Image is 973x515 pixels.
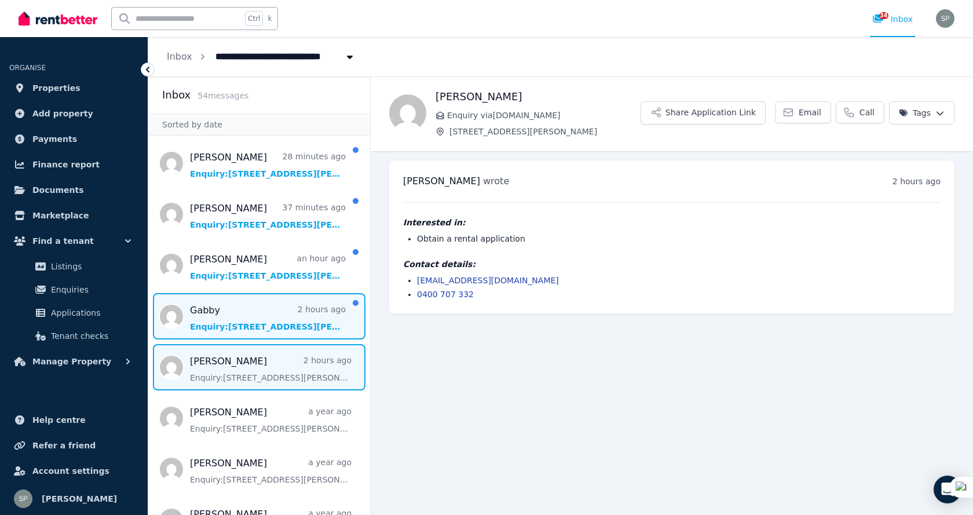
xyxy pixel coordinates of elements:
[9,153,138,176] a: Finance report
[934,476,961,503] div: Open Intercom Messenger
[483,176,509,187] span: wrote
[9,350,138,373] button: Manage Property
[14,490,32,508] img: Steven Purcell
[148,37,374,76] nav: Breadcrumb
[9,64,46,72] span: ORGANISE
[32,464,109,478] span: Account settings
[148,114,370,136] div: Sorted by date
[190,456,352,485] a: [PERSON_NAME]a year agoEnquiry:[STREET_ADDRESS][PERSON_NAME].
[9,102,138,125] a: Add property
[32,209,89,222] span: Marketplace
[190,151,346,180] a: [PERSON_NAME]28 minutes agoEnquiry:[STREET_ADDRESS][PERSON_NAME].
[51,306,129,320] span: Applications
[32,439,96,452] span: Refer a friend
[19,10,97,27] img: RentBetter
[32,413,86,427] span: Help centre
[190,355,352,383] a: [PERSON_NAME]2 hours agoEnquiry:[STREET_ADDRESS][PERSON_NAME].
[872,13,913,25] div: Inbox
[32,183,84,197] span: Documents
[32,81,81,95] span: Properties
[889,101,954,125] button: Tags
[403,176,480,187] span: [PERSON_NAME]
[9,434,138,457] a: Refer a friend
[162,87,191,103] h2: Inbox
[9,178,138,202] a: Documents
[167,51,192,62] a: Inbox
[447,109,641,121] span: Enquiry via [DOMAIN_NAME]
[32,107,93,120] span: Add property
[268,14,272,23] span: k
[403,258,941,270] h4: Contact details:
[32,132,77,146] span: Payments
[32,355,111,368] span: Manage Property
[190,253,346,282] a: [PERSON_NAME]an hour agoEnquiry:[STREET_ADDRESS][PERSON_NAME].
[9,127,138,151] a: Payments
[9,459,138,483] a: Account settings
[51,329,129,343] span: Tenant checks
[936,9,954,28] img: Steven Purcell
[641,101,766,125] button: Share Application Link
[14,278,134,301] a: Enquiries
[389,94,426,132] img: Holly dawber
[879,12,888,19] span: 34
[836,101,884,123] a: Call
[245,11,263,26] span: Ctrl
[14,255,134,278] a: Listings
[32,158,100,171] span: Finance report
[14,301,134,324] a: Applications
[892,177,941,186] time: 2 hours ago
[799,107,821,118] span: Email
[190,304,346,333] a: Gabby2 hours agoEnquiry:[STREET_ADDRESS][PERSON_NAME].
[417,233,941,244] li: Obtain a rental application
[403,217,941,228] h4: Interested in:
[32,234,94,248] span: Find a tenant
[9,229,138,253] button: Find a tenant
[899,107,931,119] span: Tags
[51,260,129,273] span: Listings
[197,91,248,100] span: 54 message s
[775,101,831,123] a: Email
[417,276,559,285] a: [EMAIL_ADDRESS][DOMAIN_NAME]
[9,408,138,432] a: Help centre
[190,202,346,231] a: [PERSON_NAME]37 minutes agoEnquiry:[STREET_ADDRESS][PERSON_NAME].
[9,76,138,100] a: Properties
[51,283,129,297] span: Enquiries
[449,126,641,137] span: [STREET_ADDRESS][PERSON_NAME]
[417,290,474,299] a: 0400 707 332
[436,89,641,105] h1: [PERSON_NAME]
[859,107,875,118] span: Call
[14,324,134,348] a: Tenant checks
[9,204,138,227] a: Marketplace
[42,492,117,506] span: [PERSON_NAME]
[190,406,352,434] a: [PERSON_NAME]a year agoEnquiry:[STREET_ADDRESS][PERSON_NAME].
